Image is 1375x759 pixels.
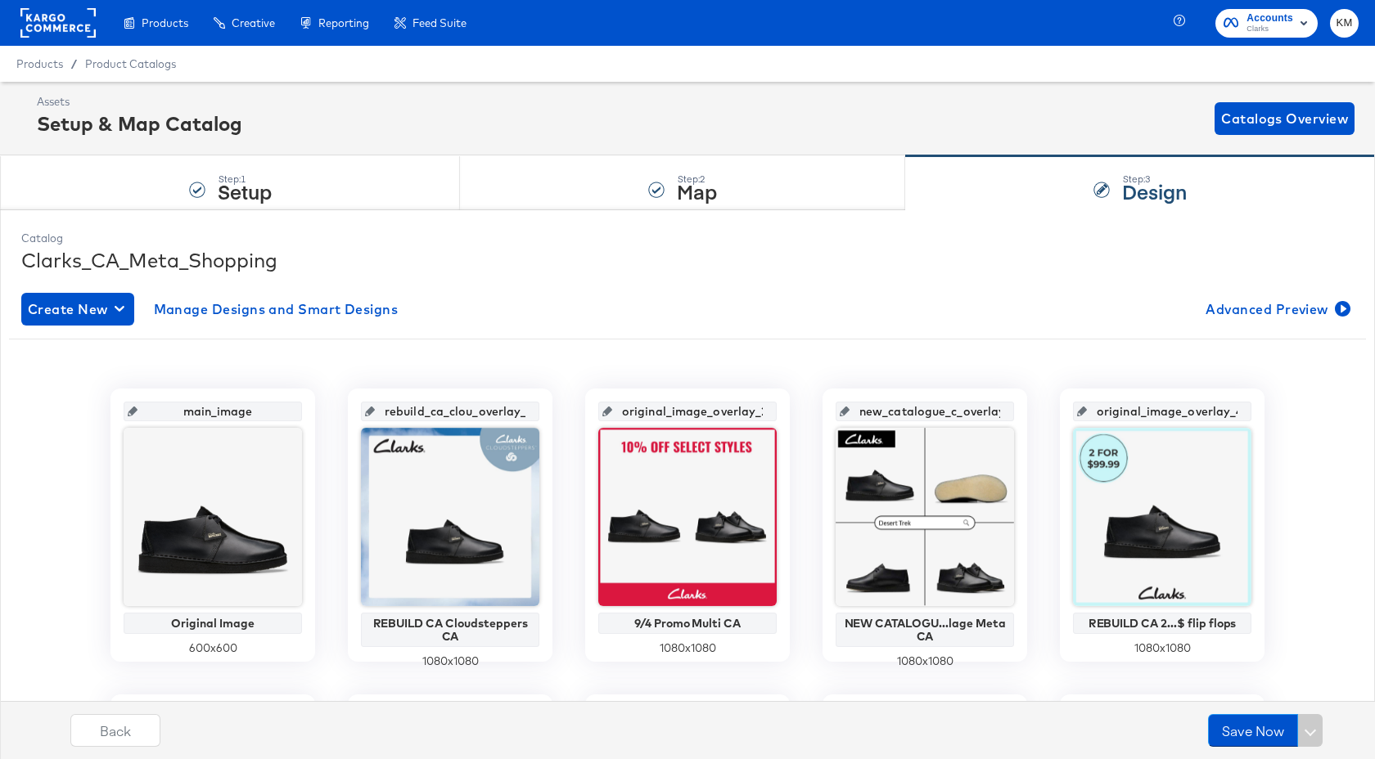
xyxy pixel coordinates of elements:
[28,298,128,321] span: Create New
[1077,617,1247,630] div: REBUILD CA 2...$ flip flops
[1330,9,1359,38] button: KM
[1215,9,1318,38] button: AccountsClarks
[218,177,272,204] strong: Setup
[1221,107,1348,130] span: Catalogs Overview
[412,16,467,29] span: Feed Suite
[840,617,1010,643] div: NEW CATALOGU...lage Meta CA
[142,16,188,29] span: Products
[218,173,272,185] div: Step: 1
[1122,173,1187,185] div: Step: 3
[602,617,773,630] div: 9/4 Promo Multi CA
[1073,640,1251,656] div: 1080 x 1080
[361,653,539,669] div: 1080 x 1080
[21,293,134,326] button: Create New
[128,617,298,630] div: Original Image
[63,57,85,70] span: /
[124,640,302,656] div: 600 x 600
[365,617,535,643] div: REBUILD CA Cloudsteppers CA
[232,16,275,29] span: Creative
[836,653,1014,669] div: 1080 x 1080
[598,640,777,656] div: 1080 x 1080
[1215,102,1355,135] button: Catalogs Overview
[1247,23,1293,36] span: Clarks
[16,57,63,70] span: Products
[37,110,242,137] div: Setup & Map Catalog
[147,293,405,326] button: Manage Designs and Smart Designs
[1122,177,1187,204] strong: Design
[318,16,369,29] span: Reporting
[1337,14,1352,33] span: KM
[21,231,1354,246] div: Catalog
[1247,10,1293,27] span: Accounts
[677,177,717,204] strong: Map
[677,173,717,185] div: Step: 2
[1206,298,1347,321] span: Advanced Preview
[70,714,160,747] button: Back
[21,246,1354,274] div: Clarks_CA_Meta_Shopping
[85,57,176,70] a: Product Catalogs
[154,298,399,321] span: Manage Designs and Smart Designs
[1208,714,1298,747] button: Save Now
[37,94,242,110] div: Assets
[1199,293,1354,326] button: Advanced Preview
